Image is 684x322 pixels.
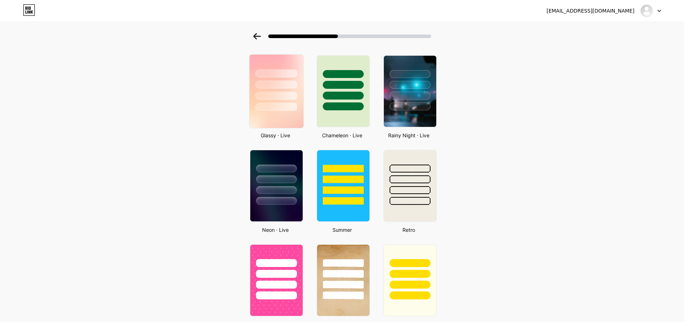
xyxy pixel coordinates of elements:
[248,226,303,234] div: Neon · Live
[249,55,303,128] img: glassmorphism.jpg
[381,132,437,139] div: Rainy Night · Live
[546,7,634,15] div: [EMAIL_ADDRESS][DOMAIN_NAME]
[640,4,653,18] img: Ágape
[381,226,437,234] div: Retro
[248,132,303,139] div: Glassy · Live
[315,132,370,139] div: Chameleon · Live
[315,226,370,234] div: Summer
